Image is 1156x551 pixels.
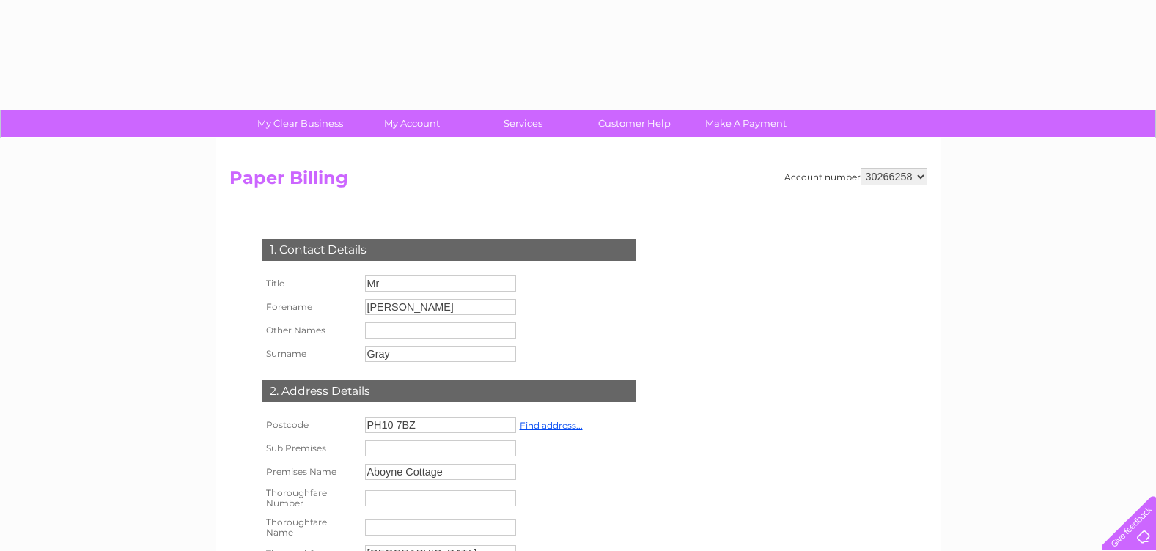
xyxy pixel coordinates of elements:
[262,239,636,261] div: 1. Contact Details
[574,110,695,137] a: Customer Help
[229,168,927,196] h2: Paper Billing
[262,380,636,402] div: 2. Address Details
[259,513,361,542] th: Thoroughfare Name
[259,272,361,295] th: Title
[259,342,361,366] th: Surname
[259,295,361,319] th: Forename
[685,110,806,137] a: Make A Payment
[520,420,583,431] a: Find address...
[259,413,361,437] th: Postcode
[259,319,361,342] th: Other Names
[784,168,927,185] div: Account number
[259,437,361,460] th: Sub Premises
[351,110,472,137] a: My Account
[240,110,361,137] a: My Clear Business
[259,460,361,484] th: Premises Name
[463,110,583,137] a: Services
[259,484,361,513] th: Thoroughfare Number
